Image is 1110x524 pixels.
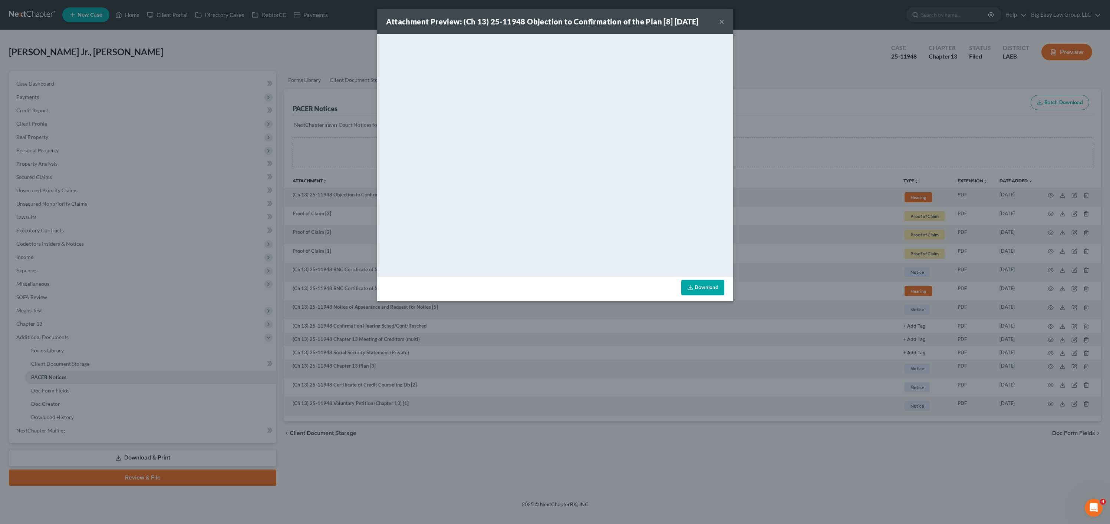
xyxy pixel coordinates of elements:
a: Download [681,280,724,295]
iframe: <object ng-attr-data='[URL][DOMAIN_NAME]' type='application/pdf' width='100%' height='650px'></ob... [377,34,733,275]
iframe: Intercom live chat [1085,499,1103,517]
span: 4 [1100,499,1106,505]
strong: Attachment Preview: (Ch 13) 25-11948 Objection to Confirmation of the Plan [8] [DATE] [386,17,699,26]
button: × [719,17,724,26]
